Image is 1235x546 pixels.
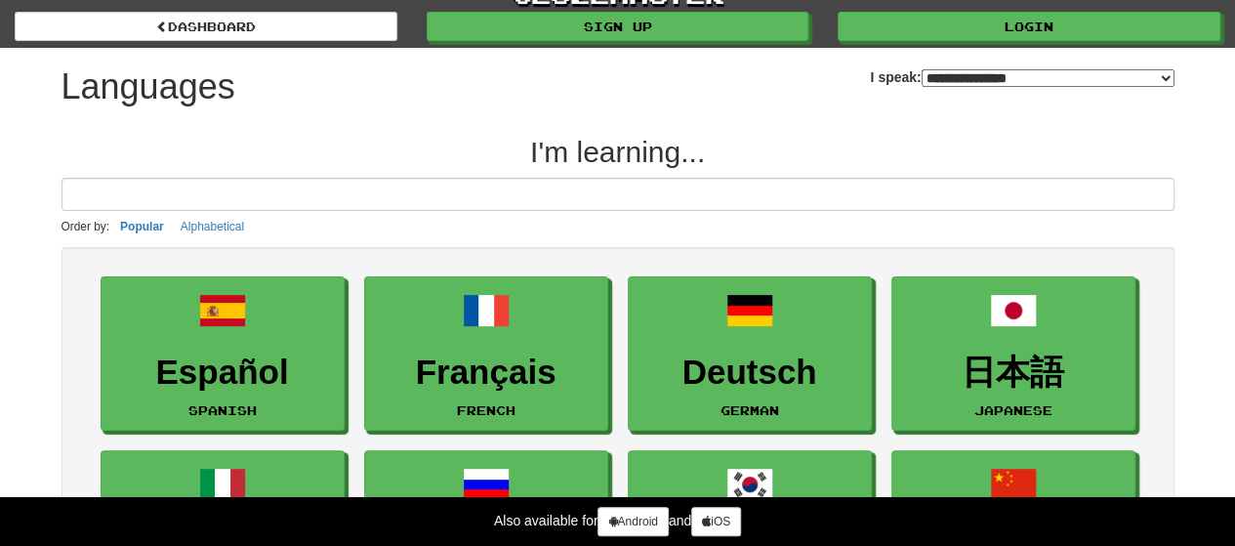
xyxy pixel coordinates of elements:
[691,507,741,536] a: iOS
[62,67,235,106] h1: Languages
[628,276,872,432] a: DeutschGerman
[838,12,1220,41] a: Login
[101,276,345,432] a: EspañolSpanish
[638,354,861,392] h3: Deutsch
[597,507,668,536] a: Android
[720,403,779,417] small: German
[457,403,515,417] small: French
[870,67,1173,87] label: I speak:
[427,12,809,41] a: Sign up
[375,354,597,392] h3: Français
[15,12,397,41] a: dashboard
[188,403,257,417] small: Spanish
[114,216,170,237] button: Popular
[175,216,250,237] button: Alphabetical
[111,354,334,392] h3: Español
[902,354,1125,392] h3: 日本語
[922,69,1174,87] select: I speak:
[62,220,110,233] small: Order by:
[364,276,608,432] a: FrançaisFrench
[974,403,1052,417] small: Japanese
[891,276,1135,432] a: 日本語Japanese
[62,136,1174,168] h2: I'm learning...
